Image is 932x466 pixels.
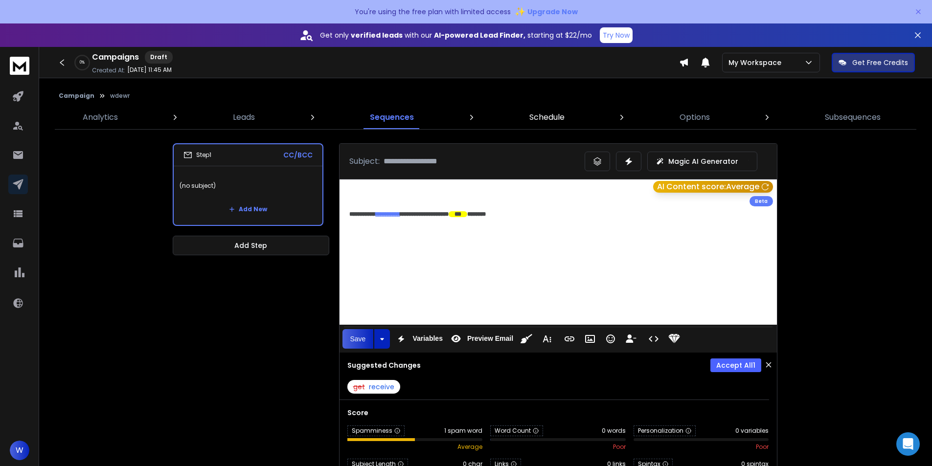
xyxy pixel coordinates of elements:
div: Beta [750,196,773,206]
p: Options [680,111,710,123]
button: Add New [221,200,275,219]
h1: Campaigns [92,51,139,63]
button: Code View [644,329,663,349]
p: Schedule [529,111,565,123]
p: Get only with our starting at $22/mo [320,30,592,40]
p: Magic AI Generator [668,156,738,166]
span: poor [613,443,626,451]
span: Variables [410,334,445,343]
button: Preview Email [447,329,515,349]
a: Schedule [523,106,570,129]
p: 0 % [80,60,85,66]
button: Remove Watermark [665,329,683,349]
span: Spamminess [347,425,405,436]
span: Upgrade Now [527,7,578,17]
strong: verified leads [351,30,403,40]
button: Variables [392,329,445,349]
p: Get Free Credits [852,58,908,67]
button: W [10,441,29,460]
button: Campaign [59,92,94,100]
button: AI Content score:Average [653,181,773,193]
span: Personalization [634,425,696,436]
button: Emoticons [601,329,620,349]
h3: Score [347,408,769,418]
a: Analytics [77,106,124,129]
p: CC/BCC [283,150,313,160]
span: Preview Email [465,334,515,343]
button: Save [342,329,374,349]
button: Get Free Credits [832,53,915,72]
a: Subsequences [819,106,887,129]
button: ✨Upgrade Now [515,2,578,22]
p: My Workspace [728,58,785,67]
button: More Text [538,329,556,349]
button: Add Step [173,236,329,255]
button: Insert Image (Ctrl+P) [581,329,599,349]
span: poor [756,443,769,451]
img: logo [10,57,29,75]
p: wdewr [110,92,130,100]
a: Sequences [364,106,420,129]
button: Magic AI Generator [647,152,757,171]
h3: Suggested Changes [347,360,421,370]
p: Try Now [603,30,630,40]
button: Insert Unsubscribe Link [622,329,640,349]
a: Leads [227,106,261,129]
span: ✨ [515,5,525,19]
span: get [353,382,365,392]
div: Draft [145,51,173,64]
button: Accept All1 [710,358,761,372]
span: receive [369,382,394,392]
span: 0 words [602,427,626,435]
button: Try Now [600,27,633,43]
span: Word Count [490,425,543,436]
strong: AI-powered Lead Finder, [434,30,525,40]
button: Clean HTML [517,329,536,349]
p: You're using the free plan with limited access [355,7,511,17]
span: 0 variables [735,427,769,435]
p: Analytics [83,111,118,123]
p: Sequences [370,111,414,123]
p: (no subject) [180,172,317,200]
span: average [457,443,482,451]
p: Leads [233,111,255,123]
div: Step 1 [183,151,211,159]
button: Insert Link (Ctrl+K) [560,329,579,349]
span: 1 spam word [444,427,482,435]
p: [DATE] 11:45 AM [127,66,172,74]
p: Created At: [92,67,125,74]
p: Subsequences [825,111,881,123]
div: Open Intercom Messenger [896,432,920,456]
li: Step1CC/BCC(no subject)Add New [173,143,323,226]
p: Subject: [349,155,380,167]
a: Options [674,106,716,129]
